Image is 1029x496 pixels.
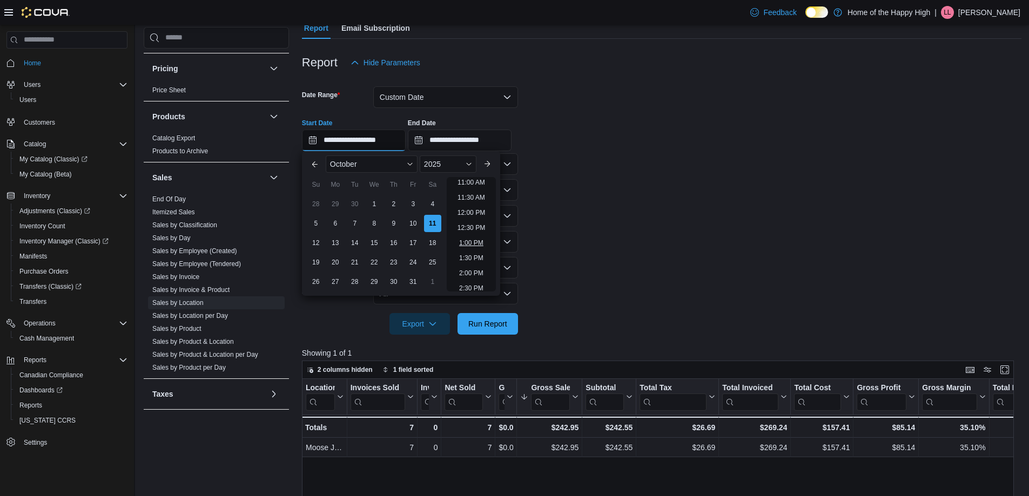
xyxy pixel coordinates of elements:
p: Home of the Happy High [848,6,930,19]
button: Purchase Orders [11,264,132,279]
div: $269.24 [722,441,787,454]
div: $85.14 [857,441,915,454]
div: 0 [421,421,438,434]
div: day-25 [424,254,441,271]
div: day-16 [385,234,402,252]
span: Itemized Sales [152,208,195,216]
button: Catalog [2,137,132,152]
div: day-9 [385,215,402,232]
span: Products to Archive [152,147,208,155]
div: Net Sold [445,383,483,411]
button: Transfers [11,294,132,309]
a: Sales by Product per Day [152,364,226,371]
div: Lukas Leibel [941,6,954,19]
div: day-26 [307,273,325,290]
button: Open list of options [503,186,512,194]
div: $242.55 [586,441,633,454]
div: 35.10% [922,441,985,454]
div: 7 [445,421,492,434]
div: Button. Open the month selector. October is currently selected. [326,155,418,173]
div: $242.95 [520,421,579,434]
a: Manifests [15,250,51,263]
a: Transfers [15,295,51,308]
h3: Taxes [152,389,173,399]
span: Feedback [763,7,796,18]
div: day-29 [366,273,383,290]
a: Dashboards [15,384,67,397]
div: Su [307,176,325,193]
button: Sales [267,171,280,184]
span: Users [24,80,41,89]
button: Catalog [19,138,50,151]
div: Total Cost [794,383,841,411]
button: Total Invoiced [722,383,787,411]
span: Sales by Product [152,324,201,333]
div: Tu [346,176,364,193]
div: day-29 [327,195,344,213]
div: day-8 [366,215,383,232]
div: Total Tax [640,383,707,411]
span: My Catalog (Classic) [15,153,127,166]
div: day-1 [366,195,383,213]
button: Users [2,77,132,92]
button: Gift Cards [499,383,513,411]
span: Price Sheet [152,86,186,94]
span: Sales by Product per Day [152,363,226,372]
button: Canadian Compliance [11,368,132,383]
h3: Sales [152,172,172,183]
div: $0.00 [499,441,513,454]
label: End Date [408,119,436,127]
span: Reports [24,356,46,364]
span: Report [304,17,328,39]
a: Price Sheet [152,86,186,94]
a: Sales by Product & Location [152,338,234,345]
div: 7 [445,441,492,454]
div: day-23 [385,254,402,271]
div: Th [385,176,402,193]
button: Subtotal [586,383,633,411]
a: Reports [15,399,46,412]
span: Sales by Employee (Tendered) [152,260,241,268]
div: 7 [350,421,413,434]
div: day-7 [346,215,364,232]
div: $242.95 [520,441,579,454]
div: October, 2025 [306,194,442,291]
div: day-30 [346,195,364,213]
div: day-21 [346,254,364,271]
div: day-11 [424,215,441,232]
a: Feedback [746,2,801,23]
div: Location [306,383,335,411]
div: Location [306,383,335,393]
button: My Catalog (Beta) [11,167,132,182]
button: Location [306,383,344,411]
div: Totals [305,421,344,434]
input: Press the down key to enter a popover containing a calendar. Press the escape key to close the po... [302,130,406,151]
div: Moose Jaw - Main Street - Fire & Flower [306,441,344,454]
div: day-20 [327,254,344,271]
span: Cash Management [19,334,74,343]
span: Inventory Count [15,220,127,233]
span: Hide Parameters [364,57,420,68]
div: Pricing [144,84,289,101]
a: Itemized Sales [152,208,195,216]
input: Dark Mode [805,6,828,18]
span: Dashboards [15,384,127,397]
a: Products to Archive [152,147,208,155]
span: My Catalog (Beta) [19,170,72,179]
div: day-13 [327,234,344,252]
div: day-28 [346,273,364,290]
div: day-24 [405,254,422,271]
div: Total Tax [640,383,707,393]
span: 2025 [424,160,441,168]
button: Reports [2,352,132,368]
span: Customers [19,115,127,128]
a: Catalog Export [152,134,195,142]
p: [PERSON_NAME] [958,6,1020,19]
div: 35.10% [922,421,985,434]
h3: Products [152,111,185,122]
li: 11:30 AM [453,191,489,204]
div: day-17 [405,234,422,252]
button: 1 field sorted [378,363,438,376]
li: 1:00 PM [455,236,488,249]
